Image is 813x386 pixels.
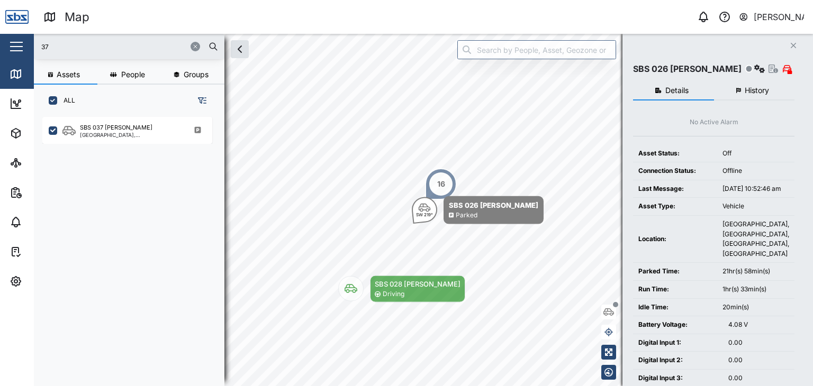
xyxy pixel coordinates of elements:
[28,246,57,258] div: Tasks
[722,149,789,159] div: Off
[28,216,60,228] div: Alarms
[57,96,75,105] label: ALL
[728,373,789,383] div: 0.00
[722,284,789,295] div: 1hr(s) 33min(s)
[457,40,616,59] input: Search by People, Asset, Geozone or Place
[638,338,718,348] div: Digital Input 1:
[638,266,712,277] div: Parked Time:
[745,87,769,94] span: History
[42,113,224,378] div: grid
[638,373,718,383] div: Digital Input 3:
[5,5,29,29] img: Main Logo
[40,39,218,54] input: Search assets or drivers
[28,127,60,139] div: Assets
[690,117,738,127] div: No Active Alarm
[449,200,538,210] div: SBS 026 [PERSON_NAME]
[638,201,712,212] div: Asset Type:
[722,201,789,212] div: Vehicle
[633,62,742,76] div: SBS 026 [PERSON_NAME]
[184,71,209,78] span: Groups
[722,184,789,194] div: [DATE] 10:52:46 am
[28,187,64,198] div: Reports
[638,149,712,159] div: Asset Status:
[28,98,75,109] div: Dashboard
[728,338,789,348] div: 0.00
[80,132,181,137] div: [GEOGRAPHIC_DATA], [GEOGRAPHIC_DATA]
[57,71,80,78] span: Assets
[638,184,712,194] div: Last Message:
[425,168,457,200] div: Map marker
[80,123,152,132] div: SBS 037 [PERSON_NAME]
[722,302,789,313] div: 20min(s)
[456,210,477,220] div: Parked
[412,196,544,224] div: Map marker
[638,166,712,176] div: Connection Status:
[738,10,805,24] button: [PERSON_NAME]
[728,355,789,365] div: 0.00
[722,219,789,259] div: [GEOGRAPHIC_DATA], [GEOGRAPHIC_DATA], [GEOGRAPHIC_DATA], [GEOGRAPHIC_DATA]
[416,213,433,217] div: SW 219°
[638,320,718,330] div: Battery Voltage:
[722,266,789,277] div: 21hr(s) 58min(s)
[383,289,404,299] div: Driving
[121,71,145,78] span: People
[375,279,460,289] div: SBS 028 [PERSON_NAME]
[34,34,813,386] canvas: Map
[28,157,53,169] div: Sites
[437,178,445,190] div: 16
[638,302,712,313] div: Idle Time:
[28,275,65,287] div: Settings
[638,234,712,244] div: Location:
[728,320,789,330] div: 4.08 V
[638,284,712,295] div: Run Time:
[638,355,718,365] div: Digital Input 2:
[28,68,51,80] div: Map
[754,11,805,24] div: [PERSON_NAME]
[338,275,465,302] div: Map marker
[665,87,689,94] span: Details
[65,8,89,26] div: Map
[722,166,789,176] div: Offline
